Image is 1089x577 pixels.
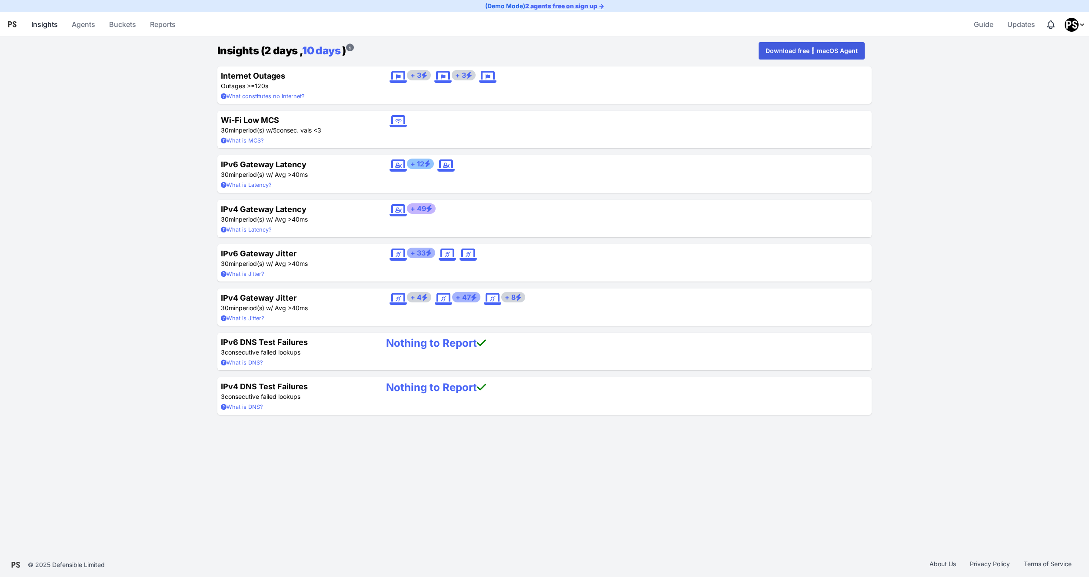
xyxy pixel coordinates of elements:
[221,114,372,126] h4: Wi-Fi Low MCS
[485,2,604,10] p: (Demo Mode)
[221,92,372,100] summary: What constitutes no Internet?
[221,216,239,223] span: 30min
[221,403,372,411] summary: What is DNS?
[525,2,604,10] a: 2 agents free on sign up →
[221,70,372,82] h4: Internet Outages
[452,70,476,80] summary: + 3
[1046,20,1056,30] div: Notifications
[221,314,372,322] summary: What is Jitter?
[221,392,372,401] p: consecutive failed lookups
[1017,560,1079,570] a: Terms of Service
[221,82,372,90] p: Outages >=
[407,203,436,214] summary: + 49
[501,292,525,302] summary: + 8
[292,216,308,223] span: 40ms
[221,126,372,135] p: period(s) w/ consec. vals <
[292,304,308,312] span: 40ms
[221,203,372,215] h4: IPv4 Gateway Latency
[28,560,105,569] div: © 2025 Defensible Limited
[221,304,239,312] span: 30min
[221,259,372,268] p: period(s) w/ Avg >
[386,337,486,349] a: Nothing to Report
[221,126,239,134] span: 30min
[221,336,372,348] h4: IPv6 DNS Test Failures
[221,381,372,392] h4: IPv4 DNS Test Failures
[221,171,239,178] span: 30min
[1004,14,1039,35] a: Updates
[221,260,239,267] span: 30min
[221,358,372,367] summary: What is DNS?
[1065,18,1079,32] img: Pansift Demo Account
[221,225,372,234] summary: What is Latency?
[217,43,353,59] h1: Insights (2 days , )
[317,126,321,134] span: 3
[221,348,372,357] p: consecutive failed lookups
[963,560,1017,570] a: Privacy Policy
[221,136,372,145] summary: What is MCS?
[221,292,372,304] h4: IPv4 Gateway Jitter
[407,292,431,302] summary: + 4
[221,248,372,259] h4: IPv6 Gateway Jitter
[1007,16,1035,33] span: Updates
[974,16,993,33] span: Guide
[407,248,435,258] summary: + 33
[221,181,372,189] summary: What is Latency?
[221,304,372,312] p: period(s) w/ Avg >
[221,393,225,400] span: 3
[1065,18,1086,32] div: Profile Menu
[407,70,431,80] summary: + 3
[255,82,268,90] span: 120s
[292,260,308,267] span: 40ms
[68,14,99,35] a: Agents
[28,14,61,35] a: Insights
[221,215,372,224] p: period(s) w/ Avg >
[452,292,480,302] summary: + 47
[386,381,486,394] a: Nothing to Report
[106,14,140,35] a: Buckets
[292,171,308,178] span: 40ms
[147,14,179,35] a: Reports
[273,126,276,134] span: 5
[407,159,434,169] summary: + 12
[922,560,963,570] a: About Us
[759,42,865,60] a: Download free  macOS Agent
[221,270,372,278] summary: What is Jitter?
[221,348,225,356] span: 3
[970,14,997,35] a: Guide
[221,159,372,170] h4: IPv6 Gateway Latency
[221,170,372,179] p: period(s) w/ Avg >
[302,44,340,57] a: 10 days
